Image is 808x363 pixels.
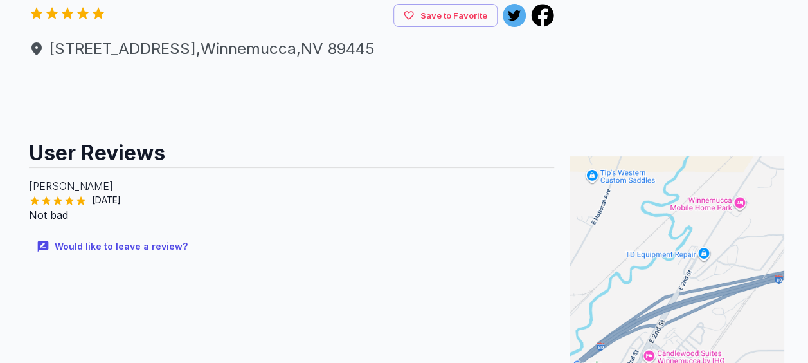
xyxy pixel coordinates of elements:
p: Not bad [29,207,555,223]
p: [PERSON_NAME] [29,178,555,194]
span: [STREET_ADDRESS] , Winnemucca , NV 89445 [29,37,555,60]
span: [DATE] [87,194,126,207]
button: Would like to leave a review? [29,233,198,261]
iframe: Advertisement [29,71,555,129]
h2: User Reviews [29,129,555,167]
button: Save to Favorite [393,4,498,28]
a: [STREET_ADDRESS],Winnemucca,NV 89445 [29,37,555,60]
